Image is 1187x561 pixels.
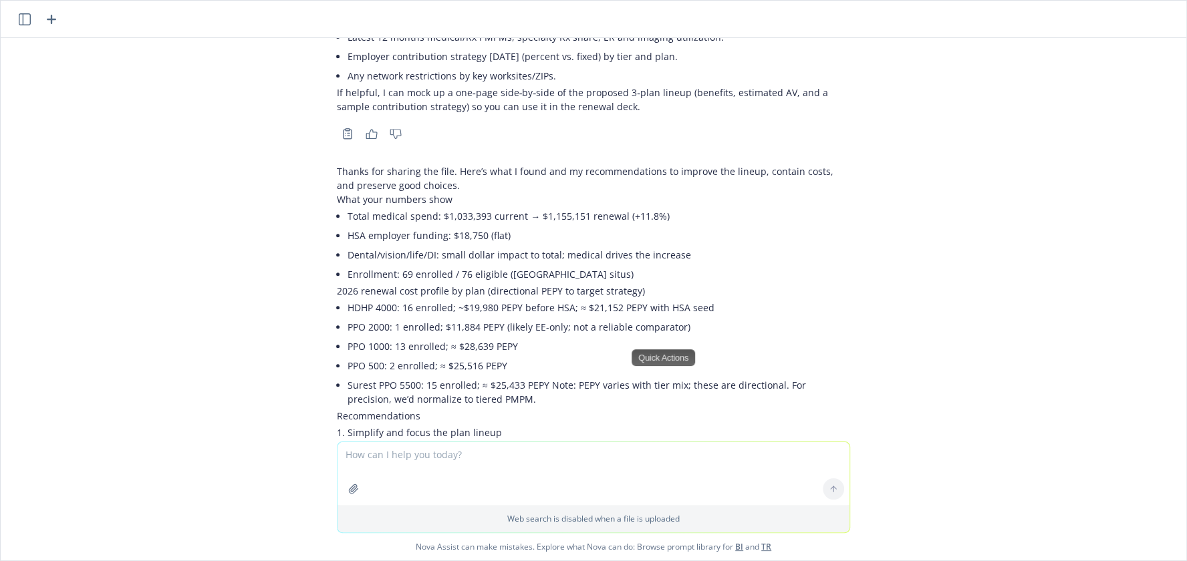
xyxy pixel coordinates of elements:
[6,533,1181,560] span: Nova Assist can make mistakes. Explore what Nova can do: Browse prompt library for and
[735,541,743,552] a: BI
[348,423,850,442] li: Simplify and focus the plan lineup
[348,206,850,226] li: Total medical spend: $1,033,393 current → $1,155,151 renewal (+11.8%)
[348,317,850,337] li: PPO 2000: 1 enrolled; $11,884 PEPY (likely EE-only; not a reliable comparator)
[348,375,850,409] li: Surest PPO 5500: 15 enrolled; ≈ $25,433 PEPY Note: PEPY varies with tier mix; these are direction...
[346,513,841,524] p: Web search is disabled when a file is uploaded
[385,124,406,143] button: Thumbs down
[337,284,850,298] p: 2026 renewal cost profile by plan (directional PEPY to target strategy)
[348,47,850,66] li: Employer contribution strategy [DATE] (percent vs. fixed) by tier and plan.
[348,337,850,356] li: PPO 1000: 13 enrolled; ≈ $28,639 PEPY
[348,298,850,317] li: HDHP 4000: 16 enrolled; ~$19,980 PEPY before HSA; ≈ $21,152 PEPY with HSA seed
[348,356,850,375] li: PPO 500: 2 enrolled; ≈ $25,516 PEPY
[337,192,850,206] p: What your numbers show
[761,541,771,552] a: TR
[348,264,850,284] li: Enrollment: 69 enrolled / 76 eligible ([GEOGRAPHIC_DATA] situs)
[342,128,354,140] svg: Copy to clipboard
[337,164,850,192] p: Thanks for sharing the file. Here’s what I found and my recommendations to improve the lineup, co...
[348,66,850,85] li: Any network restrictions by key worksites/ZIPs.
[337,409,850,423] p: Recommendations
[348,226,850,245] li: HSA employer funding: $18,750 (flat)
[337,85,850,114] p: If helpful, I can mock up a one‑page side‑by‑side of the proposed 3‑plan lineup (benefits, estima...
[348,245,850,264] li: Dental/vision/life/DI: small dollar impact to total; medical drives the increase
